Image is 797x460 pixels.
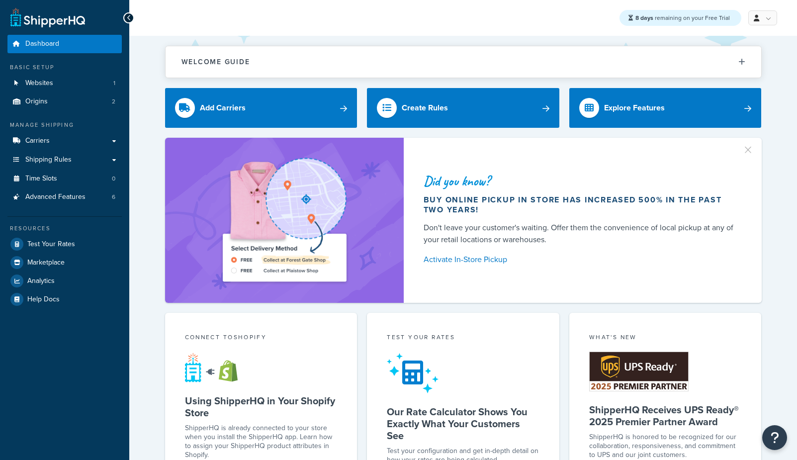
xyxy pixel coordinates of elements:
[7,272,122,290] a: Analytics
[185,424,338,460] p: ShipperHQ is already connected to your store when you install the ShipperHQ app. Learn how to ass...
[112,97,115,106] span: 2
[424,253,738,267] a: Activate In-Store Pickup
[635,13,653,22] strong: 8 days
[25,97,48,106] span: Origins
[112,193,115,201] span: 6
[25,79,53,88] span: Websites
[7,188,122,206] a: Advanced Features6
[589,333,742,344] div: What's New
[387,406,539,442] h5: Our Rate Calculator Shows You Exactly What Your Customers See
[589,433,742,460] p: ShipperHQ is honored to be recognized for our collaboration, responsiveness, and commitment to UP...
[7,35,122,53] a: Dashboard
[25,40,59,48] span: Dashboard
[7,92,122,111] li: Origins
[424,195,738,215] div: Buy online pickup in store has increased 500% in the past two years!
[7,235,122,253] a: Test Your Rates
[185,353,247,382] img: connect-shq-shopify-9b9a8c5a.svg
[200,101,246,115] div: Add Carriers
[7,92,122,111] a: Origins2
[166,46,761,78] button: Welcome Guide
[25,175,57,183] span: Time Slots
[181,58,250,66] h2: Welcome Guide
[387,333,539,344] div: Test your rates
[635,13,730,22] span: remaining on your Free Trial
[25,156,72,164] span: Shipping Rules
[569,88,762,128] a: Explore Features
[762,425,787,450] button: Open Resource Center
[112,175,115,183] span: 0
[27,259,65,267] span: Marketplace
[7,188,122,206] li: Advanced Features
[25,193,86,201] span: Advanced Features
[194,153,374,288] img: ad-shirt-map-b0359fc47e01cab431d101c4b569394f6a03f54285957d908178d52f29eb9668.png
[27,277,55,285] span: Analytics
[7,254,122,272] a: Marketplace
[185,333,338,344] div: Connect to Shopify
[7,151,122,169] a: Shipping Rules
[185,395,338,419] h5: Using ShipperHQ in Your Shopify Store
[424,222,738,246] div: Don't leave your customer's waiting. Offer them the convenience of local pickup at any of your re...
[7,74,122,92] a: Websites1
[7,170,122,188] li: Time Slots
[367,88,559,128] a: Create Rules
[7,290,122,308] a: Help Docs
[25,137,50,145] span: Carriers
[7,74,122,92] li: Websites
[165,88,357,128] a: Add Carriers
[7,121,122,129] div: Manage Shipping
[27,240,75,249] span: Test Your Rates
[402,101,448,115] div: Create Rules
[7,170,122,188] a: Time Slots0
[7,63,122,72] div: Basic Setup
[424,174,738,188] div: Did you know?
[113,79,115,88] span: 1
[589,404,742,428] h5: ShipperHQ Receives UPS Ready® 2025 Premier Partner Award
[7,132,122,150] a: Carriers
[7,224,122,233] div: Resources
[604,101,665,115] div: Explore Features
[27,295,60,304] span: Help Docs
